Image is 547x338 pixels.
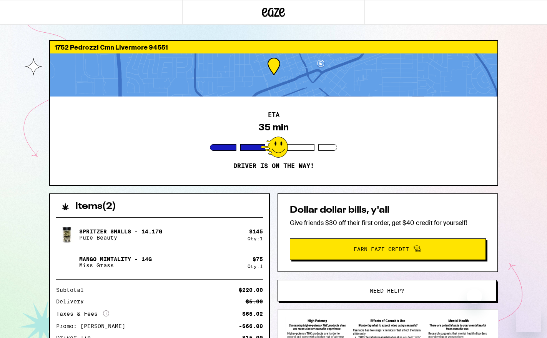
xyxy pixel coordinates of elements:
iframe: Close message [467,289,482,304]
div: $5.00 [246,299,263,304]
div: Delivery [56,299,89,304]
p: Give friends $30 off their first order, get $40 credit for yourself! [290,219,486,227]
div: Qty: 1 [248,264,263,269]
div: Taxes & Fees [56,310,109,317]
h2: ETA [268,112,279,118]
div: $220.00 [239,287,263,293]
p: Driver is on the way! [233,162,314,170]
div: 35 min [259,122,289,133]
img: Mango Mintality - 14g [56,251,78,273]
h2: Dollar dollar bills, y'all [290,206,486,215]
div: Promo: [PERSON_NAME] [56,323,131,329]
span: Need help? [370,288,404,293]
div: 1752 Pedrozzi Cmn Livermore 94551 [50,41,497,53]
img: Spritzer Smalls - 14.17g [56,224,78,245]
div: $ 75 [253,256,263,262]
div: Qty: 1 [248,236,263,241]
p: Pure Beauty [79,235,162,241]
div: $65.02 [242,311,263,316]
iframe: Button to launch messaging window [516,307,541,332]
h2: Items ( 2 ) [75,202,116,211]
div: Subtotal [56,287,89,293]
span: Earn Eaze Credit [354,246,409,252]
p: Mango Mintality - 14g [79,256,152,262]
p: Spritzer Smalls - 14.17g [79,228,162,235]
div: -$66.00 [239,323,263,329]
p: Miss Grass [79,262,152,268]
div: $ 145 [249,228,263,235]
button: Earn Eaze Credit [290,238,486,260]
button: Need help? [278,280,497,301]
